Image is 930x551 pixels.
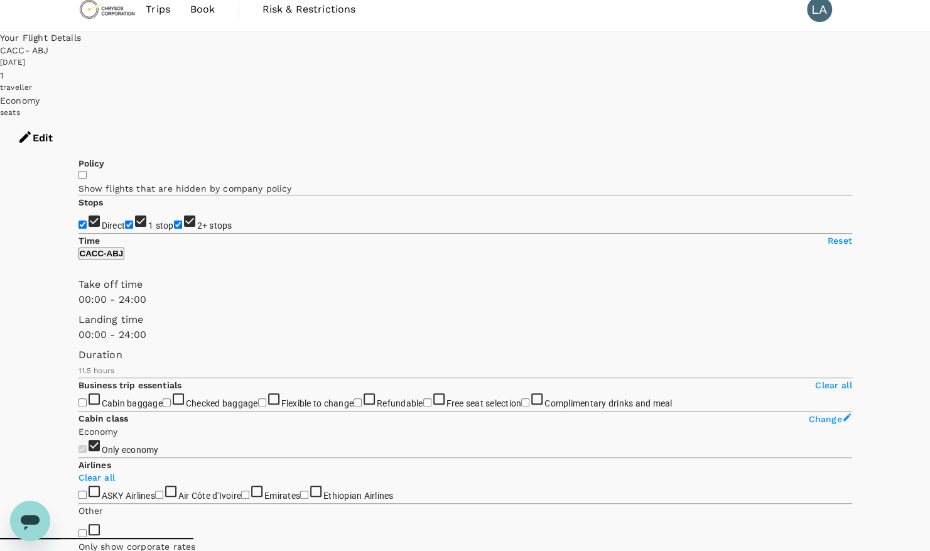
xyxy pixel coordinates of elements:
p: Take off time [78,277,852,292]
strong: Stops [78,197,104,207]
p: Other [78,505,852,517]
input: 1 stop [125,221,133,229]
span: Risk & Restrictions [262,2,356,17]
input: Direct [78,221,87,229]
strong: Business trip essentials [78,380,182,390]
p: Clear all [78,471,852,484]
input: Air Côte d'Ivoire [155,491,163,499]
span: Air Côte d'Ivoire [178,491,241,501]
p: Reset [828,234,852,247]
p: Policy [78,157,852,170]
p: Landing time [78,312,852,327]
span: Ethiopian Airlines [323,491,394,501]
input: Flexible to change [258,398,266,406]
p: Show flights that are hidden by company policy [78,182,852,195]
span: Trips [146,2,170,17]
span: Emirates [264,491,300,501]
input: Refundable [354,398,362,406]
span: 2+ stops [197,221,232,231]
input: Complimentary drinks and meal [521,398,529,406]
span: 1 stop [148,221,174,231]
span: Checked baggage [186,398,258,408]
span: Only economy [102,445,159,455]
input: Checked baggage [163,398,171,406]
iframe: Button to launch messaging window [10,501,50,541]
span: Book [190,2,215,17]
input: Only economy [78,445,87,453]
p: Clear all [815,379,852,391]
p: Time [78,234,100,247]
strong: Airlines [78,460,111,470]
input: Ethiopian Airlines [300,491,308,499]
span: 11.5 hours [78,366,115,375]
p: Duration [78,347,852,363]
span: 00:00 - 24:00 [78,329,147,341]
span: Refundable [377,398,423,408]
span: Cabin baggage [102,398,163,408]
input: Cabin baggage [78,398,87,406]
p: Economy [78,425,852,438]
p: CACC - ABJ [80,249,124,258]
input: 2+ stops [174,221,182,229]
input: Free seat selection [423,398,431,406]
span: Complimentary drinks and meal [544,398,672,408]
span: Direct [102,221,126,231]
span: Flexible to change [281,398,354,408]
input: Emirates [241,491,249,499]
input: Only show corporate rates [78,529,87,537]
strong: Cabin class [78,413,129,423]
span: Free seat selection [446,398,522,408]
input: ASKY Airlines [78,491,87,499]
span: Change [809,414,842,424]
span: 00:00 - 24:00 [78,293,147,305]
span: ASKY Airlines [102,491,155,501]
